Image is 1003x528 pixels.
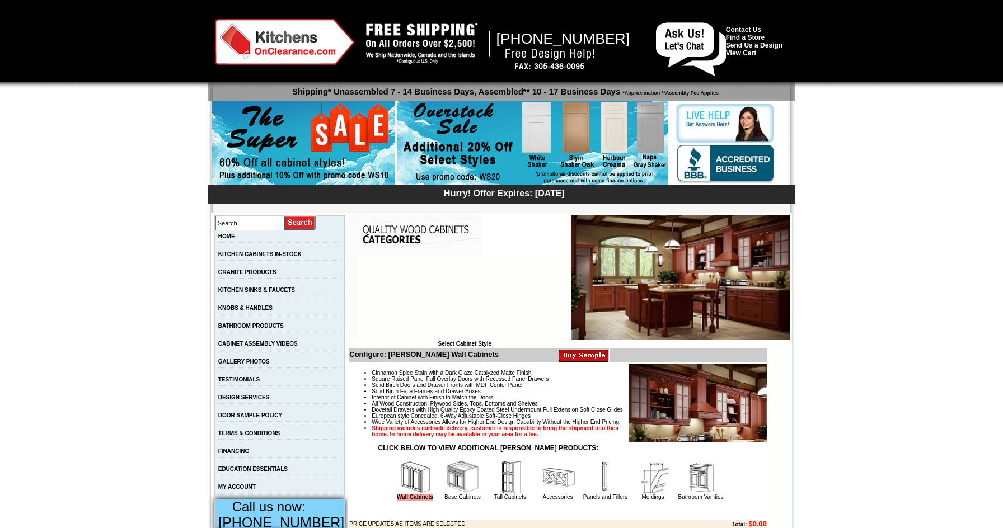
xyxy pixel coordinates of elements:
[218,448,250,454] a: FINANCING
[218,305,273,311] a: KNOBS & HANDLES
[571,215,790,340] img: Catalina Glaze
[378,444,599,452] strong: CLICK BELOW TO VIEW ADDITIONAL [PERSON_NAME] PRODUCTS:
[397,494,433,501] a: Wall Cabinets
[629,364,767,442] img: Product Image
[726,49,756,57] a: View Cart
[358,257,571,341] iframe: Browser incompatible
[678,494,724,500] a: Bathroom Vanities
[372,400,537,407] span: All Wood Construction, Plywood Sides, Tops, Bottoms and Shelves
[748,520,767,528] b: $0.00
[684,460,718,494] img: Bathroom Vanities
[541,460,575,494] img: Accessories
[438,341,491,347] b: Select Cabinet Style
[218,484,256,490] a: MY ACCOUNT
[213,187,795,199] div: Hurry! Offer Expires: [DATE]
[232,499,306,514] span: Call us now:
[218,251,302,257] a: KITCHEN CABINETS IN-STOCK
[213,82,795,96] p: Shipping* Unassembled 7 - 14 Business Days, Assembled** 10 - 17 Business Days
[372,370,531,376] span: Cinnamon Spice Stain with a Dark Glaze Catalyzed Matte Finish
[218,287,295,293] a: KITCHEN SINKS & FAUCETS
[218,341,298,347] a: CABINET ASSEMBLY VIDEOS
[620,87,719,96] span: *Approximation **Assembly Fee Applies
[215,19,355,65] img: Kitchens on Clearance Logo
[218,376,260,383] a: TESTIMONIALS
[636,460,670,494] img: Moldings
[726,34,765,41] a: Find a Store
[218,269,276,275] a: GRANITE PRODUCTS
[284,215,316,230] input: Submit
[218,323,284,329] a: BATHROOM PRODUCTS
[543,494,573,500] a: Accessories
[732,521,747,527] b: Total:
[218,394,270,400] a: DESIGN SERVICES
[372,425,619,437] strong: Shipping includes curbside delivery, customer is responsible to bring the shipment into their hom...
[218,359,270,365] a: GALLERY PHOTOS
[583,494,627,500] a: Panels and Fillers
[726,41,782,49] a: Send Us a Design
[372,419,620,425] span: Wide Variety of Accessories Allows for Higher End Design Capability Without the Higher End Pricing.
[372,407,623,413] span: Dovetail Drawers with High Quality Epoxy Coated Steel Undermount Full Extension Soft Close Glides
[218,233,235,239] a: HOME
[372,382,522,388] span: Solid Birch Doors and Drawer Fronts with MDF Center Panel
[218,466,288,472] a: EDUCATION ESSENTIALS
[218,412,282,418] a: DOOR SAMPLE POLICY
[218,430,280,436] a: TERMS & CONDITIONS
[494,494,526,500] a: Tall Cabinets
[589,460,622,494] img: Panels and Fillers
[726,26,761,34] a: Contact Us
[372,413,531,419] span: European style Concealed, 6-Way Adjustable Soft-Close Hinges
[496,30,630,47] span: [PHONE_NUMBER]
[444,494,481,500] a: Base Cabinets
[372,394,493,400] span: Interior of Cabinet with Finish to Match the Doors
[641,494,664,500] a: Moldings
[372,388,481,394] span: Solid Birch Face Frames and Drawer Boxes
[372,376,549,382] span: Square Raised Panel Full Overlay Doors with Recessed Panel Drawers
[399,460,432,494] img: Wall Cabinets
[446,460,480,494] img: Base Cabinets
[494,460,527,494] img: Tall Cabinets
[349,520,671,528] td: PRICE UPDATES AS ITEMS ARE SELECTED
[349,350,499,359] b: Configure: [PERSON_NAME] Wall Cabinets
